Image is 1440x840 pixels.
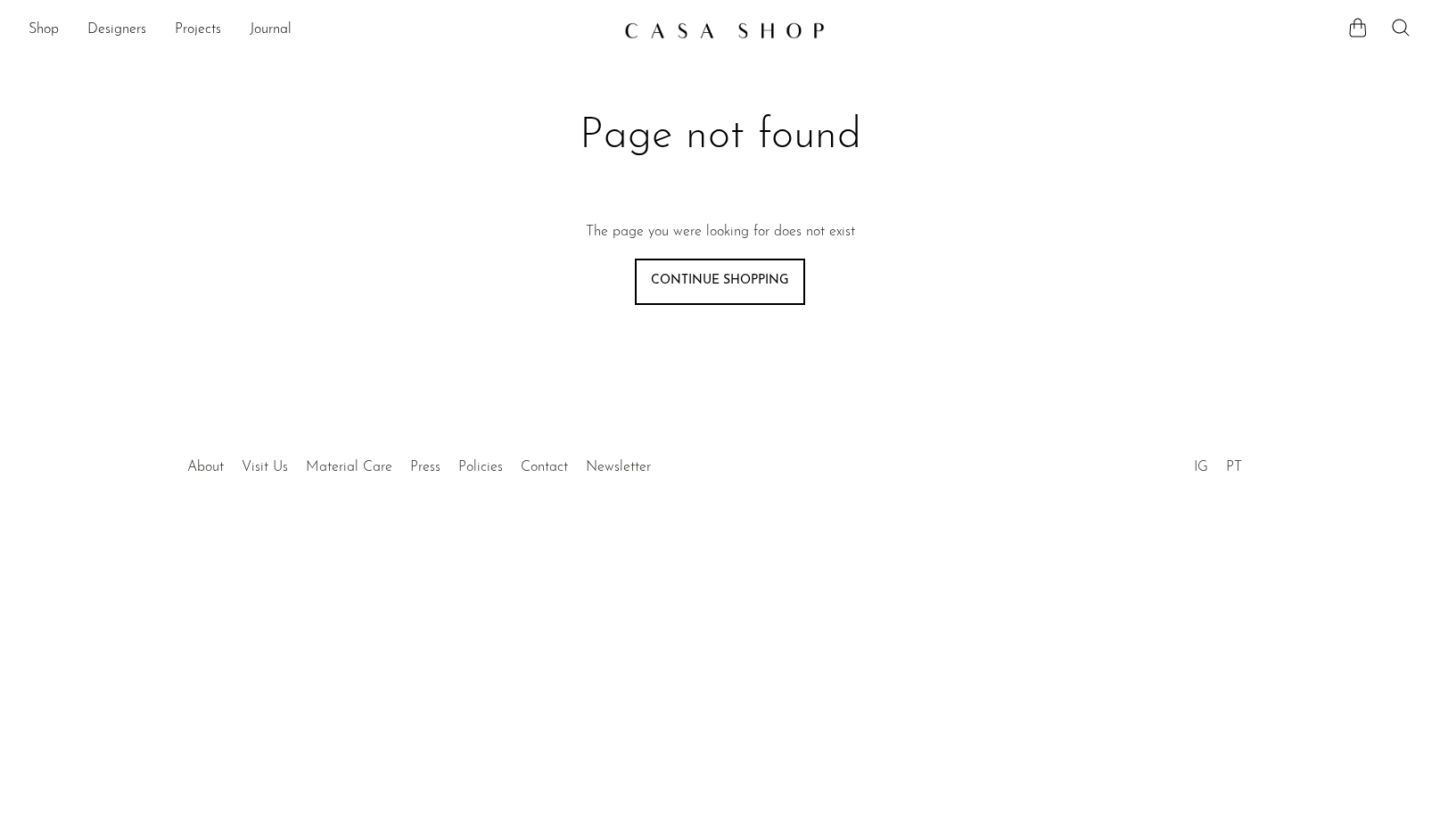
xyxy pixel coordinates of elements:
a: Journal [250,19,292,42]
ul: Quick links [178,446,660,480]
a: Press [410,460,440,474]
a: Shop [29,19,59,42]
nav: Desktop navigation [29,15,610,45]
a: Designers [87,19,146,42]
a: PT [1226,460,1242,474]
a: Projects [175,19,221,42]
a: Visit Us [242,460,288,474]
a: IG [1194,460,1208,474]
a: Material Care [306,460,392,474]
ul: Social Medias [1185,446,1251,480]
ul: NEW HEADER MENU [29,15,610,45]
p: The page you were looking for does not exist [586,221,855,244]
a: Continue shopping [635,259,805,305]
h1: Page not found [437,109,1004,164]
a: Contact [521,460,568,474]
a: About [187,460,224,474]
a: Policies [458,460,503,474]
